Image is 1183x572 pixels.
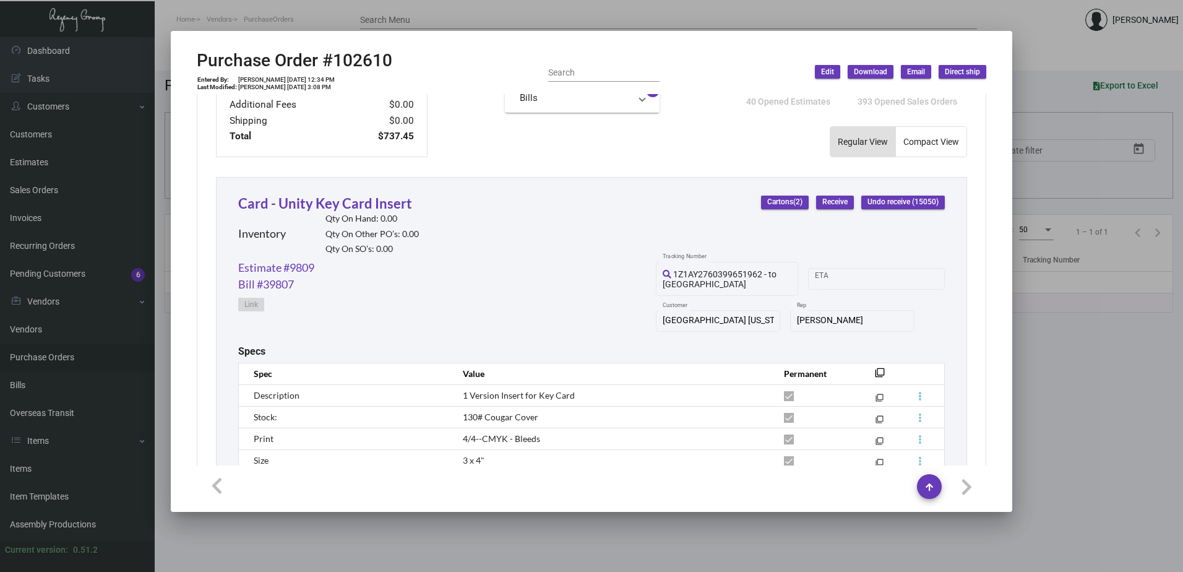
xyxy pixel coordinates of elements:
span: 40 Opened Estimates [746,97,830,106]
div: Current version: [5,544,68,557]
span: Direct ship [945,67,980,77]
a: Card - Unity Key Card Insert [238,195,412,212]
span: Size [254,455,269,466]
span: Undo receive (15050) [867,197,939,207]
td: $0.00 [349,113,415,129]
span: Download [854,67,887,77]
span: Email [907,67,925,77]
td: $737.45 [349,129,415,144]
mat-icon: filter_none [875,371,885,381]
a: Bill #39807 [238,276,294,293]
h2: Purchase Order #102610 [197,50,392,71]
span: 1 Version Insert for Key Card [463,390,575,401]
button: Cartons(2) [761,196,809,209]
span: 1Z1AY2760399651962 - to [GEOGRAPHIC_DATA] [663,269,776,289]
span: 3 x 4" [463,455,484,466]
span: 130# Cougar Cover [463,412,538,422]
h2: Qty On Other PO’s: 0.00 [325,229,419,240]
td: Shipping [229,113,349,129]
div: 0.51.2 [73,544,98,557]
td: Last Modified: [197,84,238,91]
input: Start date [815,274,853,284]
td: [PERSON_NAME] [DATE] 3:08 PM [238,84,335,91]
button: Undo receive (15050) [861,196,945,209]
span: Link [244,300,258,310]
h2: Specs [238,345,265,357]
button: Email [901,65,931,79]
mat-icon: filter_none [875,440,884,448]
h2: Inventory [238,227,286,241]
button: Direct ship [939,65,986,79]
button: Compact View [896,127,966,157]
h2: Qty On Hand: 0.00 [325,214,419,224]
mat-icon: filter_none [875,461,884,469]
mat-expansion-panel-header: Bills [505,83,660,113]
button: Link [238,298,264,311]
td: Additional Fees [229,97,349,113]
span: Description [254,390,299,401]
mat-icon: filter_none [875,396,884,404]
span: (2) [793,198,802,207]
mat-icon: filter_none [875,418,884,426]
button: Download [848,65,893,79]
h2: Qty On SO’s: 0.00 [325,244,419,254]
button: Receive [816,196,854,209]
span: Stock: [254,412,277,422]
span: Receive [822,197,848,207]
th: Value [450,363,772,384]
span: 393 Opened Sales Orders [858,97,957,106]
button: Regular View [830,127,895,157]
th: Permanent [772,363,856,384]
button: 393 Opened Sales Orders [848,90,967,113]
td: Entered By: [197,76,238,84]
td: Total [229,129,349,144]
span: Cartons [767,197,802,207]
input: End date [864,274,923,284]
th: Spec [239,363,450,384]
td: $0.00 [349,97,415,113]
span: Print [254,433,273,444]
button: 40 Opened Estimates [736,90,840,113]
span: Edit [821,67,834,77]
td: [PERSON_NAME] [DATE] 12:34 PM [238,76,335,84]
button: Edit [815,65,840,79]
mat-panel-title: Bills [520,91,630,105]
a: Estimate #9809 [238,259,314,276]
span: 4/4--CMYK - Bleeds [463,433,540,444]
